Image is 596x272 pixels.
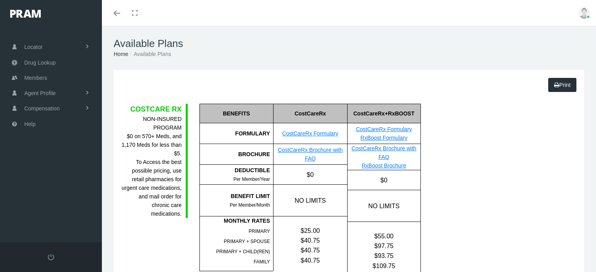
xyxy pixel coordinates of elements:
[24,40,43,54] span: Locator
[24,86,56,101] span: Agent Profile
[273,185,347,216] div: NO LIMITS
[233,177,270,182] span: Per Member/Year
[274,226,347,236] div: $25.00
[347,104,421,123] div: CostCareRx+RxBOOST
[254,259,270,265] span: FAMILY
[548,78,576,92] a: Print
[351,145,417,160] a: CostCareRx Brochure with FAQ
[200,192,270,200] div: BENEFIT LIMIT
[216,249,270,254] span: PRIMARY + CHILD(REN)
[348,231,421,241] div: $55.00
[199,123,274,144] div: FORMULARY
[274,236,347,245] div: $40.75
[121,115,182,218] div: $0 on 570+ Meds, and 1,170 Meds for less than $5. To Access the best possible pricing, use retail...
[199,104,274,123] div: BENEFITS
[230,202,270,208] span: Per Member/Month
[10,10,41,18] img: PRAM_20_x_78.png
[24,55,56,70] span: Drug Lookup
[362,162,406,169] a: RxBoost Brochure
[274,256,347,265] div: $40.75
[274,245,347,255] div: $40.75
[282,130,338,137] a: CostCareRx Formulary
[24,101,60,116] span: Compensation
[347,190,421,222] div: NO LIMITS
[348,261,421,271] div: $109.75
[121,104,182,115] div: COSTCARE RX
[249,229,270,234] span: PRIMARY
[200,166,270,175] div: DEDUCTIBLE
[348,251,421,261] div: $93.75
[24,70,47,85] span: Members
[278,147,343,162] a: CostCareRx Brochure with FAQ
[143,116,182,131] b: NON-INSURED PROGRAM
[356,126,412,132] a: CostCareRx Formulary
[224,239,270,244] span: PRIMARY + SPOUSE
[273,104,347,123] div: CostCareRx
[273,165,347,184] div: $0
[128,50,171,58] li: Available Plans
[199,144,274,165] div: BROCHURE
[24,117,36,131] span: Help
[114,38,584,50] h1: Available Plans
[348,241,421,251] div: $97.75
[200,216,270,225] div: MONTHLY RATES
[360,135,408,141] a: RxBoost Formulary
[347,170,421,190] div: $0
[578,7,590,19] img: user-placeholder.jpg
[114,51,128,57] a: Home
